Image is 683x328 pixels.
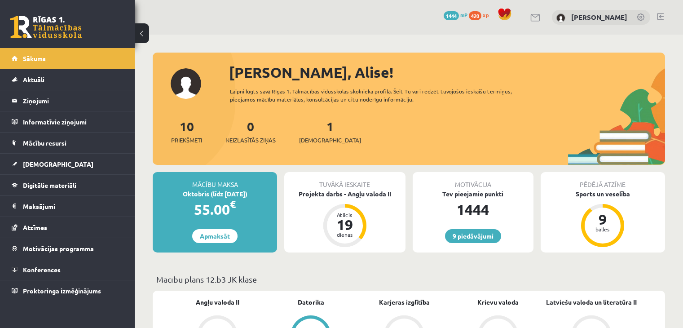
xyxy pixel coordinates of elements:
a: Mācību resursi [12,133,123,153]
span: € [230,198,236,211]
a: Latviešu valoda un literatūra II [546,297,637,307]
a: Aktuāli [12,69,123,90]
span: Atzīmes [23,223,47,231]
a: Ziņojumi [12,90,123,111]
div: Laipni lūgts savā Rīgas 1. Tālmācības vidusskolas skolnieka profilā. Šeit Tu vari redzēt tuvojošo... [230,87,538,103]
a: Atzīmes [12,217,123,238]
span: Priekšmeti [171,136,202,145]
a: Sākums [12,48,123,69]
a: Karjeras izglītība [379,297,430,307]
a: 1[DEMOGRAPHIC_DATA] [299,118,361,145]
div: [PERSON_NAME], Alise! [229,62,665,83]
span: Neizlasītās ziņas [225,136,276,145]
a: 9 piedāvājumi [445,229,501,243]
a: Datorika [298,297,324,307]
span: Sākums [23,54,46,62]
span: mP [460,11,467,18]
div: 9 [589,212,616,226]
legend: Informatīvie ziņojumi [23,111,123,132]
span: [DEMOGRAPHIC_DATA] [299,136,361,145]
div: Tuvākā ieskaite [284,172,405,189]
img: Alise Pukalova [556,13,565,22]
span: Aktuāli [23,75,44,84]
p: Mācību plāns 12.b3 JK klase [156,273,661,285]
span: Konferences [23,266,61,274]
a: Konferences [12,259,123,280]
div: 1444 [413,199,533,220]
legend: Maksājumi [23,196,123,217]
a: Proktoringa izmēģinājums [12,280,123,301]
a: Angļu valoda II [196,297,239,307]
span: 1444 [444,11,459,20]
span: Digitālie materiāli [23,181,76,189]
a: [PERSON_NAME] [571,13,627,22]
a: Sports un veselība 9 balles [541,189,665,248]
legend: Ziņojumi [23,90,123,111]
div: Mācību maksa [153,172,277,189]
div: Pēdējā atzīme [541,172,665,189]
a: Motivācijas programma [12,238,123,259]
span: [DEMOGRAPHIC_DATA] [23,160,93,168]
a: Digitālie materiāli [12,175,123,195]
div: balles [589,226,616,232]
a: Krievu valoda [477,297,519,307]
div: 19 [331,217,358,232]
a: Projekta darbs - Angļu valoda II Atlicis 19 dienas [284,189,405,248]
div: Motivācija [413,172,533,189]
a: Rīgas 1. Tālmācības vidusskola [10,16,82,38]
a: 10Priekšmeti [171,118,202,145]
a: Apmaksāt [192,229,238,243]
span: Proktoringa izmēģinājums [23,287,101,295]
div: Projekta darbs - Angļu valoda II [284,189,405,199]
div: dienas [331,232,358,237]
span: xp [483,11,489,18]
div: 55.00 [153,199,277,220]
a: 420 xp [469,11,493,18]
a: Maksājumi [12,196,123,217]
div: Oktobris (līdz [DATE]) [153,189,277,199]
a: Informatīvie ziņojumi [12,111,123,132]
a: 0Neizlasītās ziņas [225,118,276,145]
span: Motivācijas programma [23,244,94,253]
span: 420 [469,11,481,20]
a: [DEMOGRAPHIC_DATA] [12,154,123,174]
span: Mācību resursi [23,139,66,147]
a: 1444 mP [444,11,467,18]
div: Sports un veselība [541,189,665,199]
div: Tev pieejamie punkti [413,189,533,199]
div: Atlicis [331,212,358,217]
